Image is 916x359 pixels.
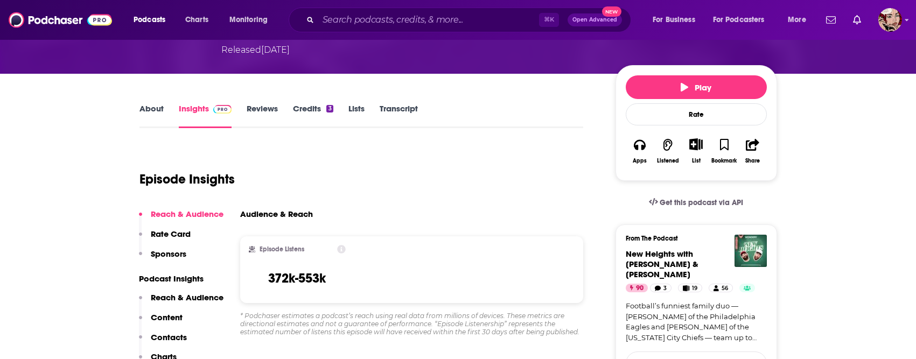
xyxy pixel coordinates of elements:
p: Contacts [151,332,187,342]
div: Rate [626,103,767,125]
button: Open AdvancedNew [568,13,622,26]
h1: Episode Insights [139,171,235,187]
input: Search podcasts, credits, & more... [318,11,539,29]
button: Show profile menu [878,8,902,32]
span: Logged in as NBM-Suzi [878,8,902,32]
a: 90 [626,284,648,292]
div: 3 [326,105,333,112]
p: Rate Card [151,229,191,239]
h3: From The Podcast [626,235,758,242]
img: New Heights with Jason & Travis Kelce [735,235,767,267]
p: Podcast Insights [139,273,223,284]
a: Show notifications dropdown [822,11,840,29]
button: open menu [645,11,709,29]
div: Released [DATE] [221,44,290,57]
span: For Podcasters [713,12,765,27]
span: 3 [663,283,667,294]
button: Play [626,75,767,99]
a: Credits3 [293,103,333,128]
span: 90 [636,283,644,294]
span: Get this podcast via API [660,198,743,207]
span: Play [681,82,711,93]
a: Football’s funniest family duo — [PERSON_NAME] of the Philadelphia Eagles and [PERSON_NAME] of th... [626,301,767,343]
p: Reach & Audience [151,209,223,219]
a: Charts [178,11,215,29]
a: Get this podcast via API [640,189,752,216]
a: New Heights with Jason & Travis Kelce [626,249,698,279]
div: Bookmark [711,158,737,164]
span: Open Advanced [572,17,617,23]
a: 3 [650,284,672,292]
button: Contacts [139,332,187,352]
span: Charts [185,12,208,27]
button: Apps [626,131,654,171]
span: New Heights with [PERSON_NAME] & [PERSON_NAME] [626,249,698,279]
a: 19 [678,284,702,292]
button: Listened [654,131,682,171]
h3: Audience & Reach [240,209,313,219]
h2: Episode Listens [260,245,304,253]
a: Reviews [247,103,278,128]
span: ⌘ K [539,13,559,27]
a: InsightsPodchaser Pro [179,103,232,128]
div: * Podchaser estimates a podcast’s reach using real data from millions of devices. These metrics a... [240,312,584,336]
div: Share [745,158,760,164]
button: Reach & Audience [139,209,223,229]
button: Bookmark [710,131,738,171]
span: Monitoring [229,12,268,27]
button: Rate Card [139,229,191,249]
img: Podchaser Pro [213,105,232,114]
span: 19 [692,283,697,294]
a: About [139,103,164,128]
a: 56 [709,284,732,292]
button: Content [139,312,183,332]
p: Sponsors [151,249,186,259]
button: open menu [126,11,179,29]
div: List [692,157,701,164]
p: Reach & Audience [151,292,223,302]
h3: 372k-553k [268,270,326,286]
span: More [788,12,806,27]
div: Listened [657,158,679,164]
a: Show notifications dropdown [849,11,865,29]
div: Search podcasts, credits, & more... [299,8,641,32]
div: Show More ButtonList [682,131,710,171]
button: open menu [222,11,282,29]
div: Apps [633,158,647,164]
p: Content [151,312,183,322]
img: Podchaser - Follow, Share and Rate Podcasts [9,10,112,30]
button: Share [738,131,766,171]
button: open menu [780,11,820,29]
button: Sponsors [139,249,186,269]
button: open menu [706,11,780,29]
a: Lists [348,103,365,128]
button: Reach & Audience [139,292,223,312]
span: New [602,6,621,17]
span: Podcasts [134,12,165,27]
span: 56 [722,283,728,294]
span: For Business [653,12,695,27]
a: Transcript [380,103,418,128]
button: Show More Button [685,138,707,150]
img: User Profile [878,8,902,32]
